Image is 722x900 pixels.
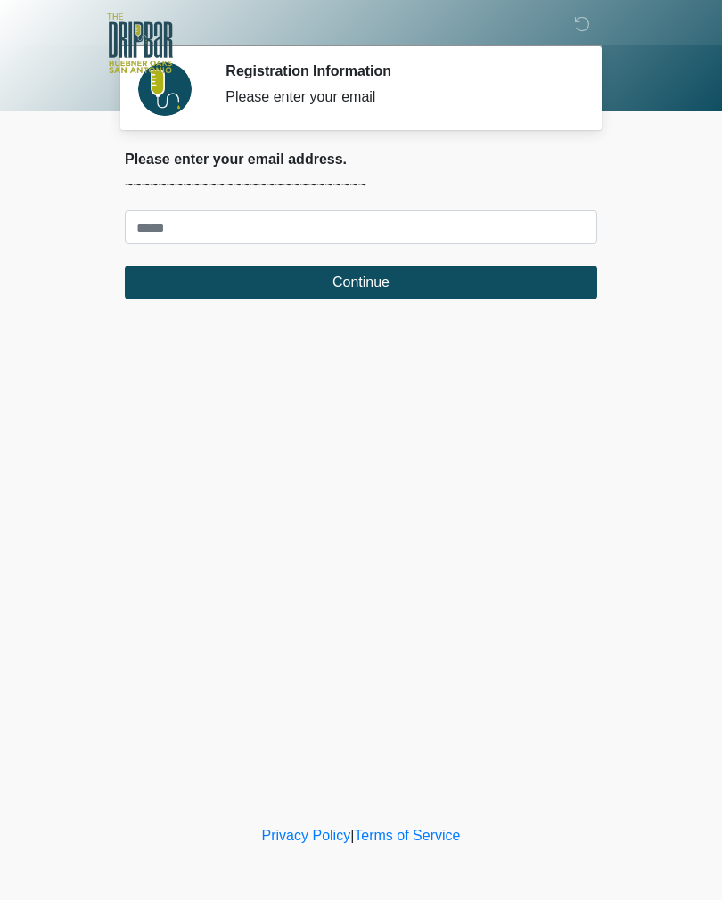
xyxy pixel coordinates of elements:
a: Privacy Policy [262,828,351,843]
button: Continue [125,266,597,299]
img: Agent Avatar [138,62,192,116]
img: The DRIPBaR - The Strand at Huebner Oaks Logo [107,13,173,73]
a: Terms of Service [354,828,460,843]
a: | [350,828,354,843]
h2: Please enter your email address. [125,151,597,168]
div: Please enter your email [226,86,570,108]
p: ~~~~~~~~~~~~~~~~~~~~~~~~~~~~~ [125,175,597,196]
